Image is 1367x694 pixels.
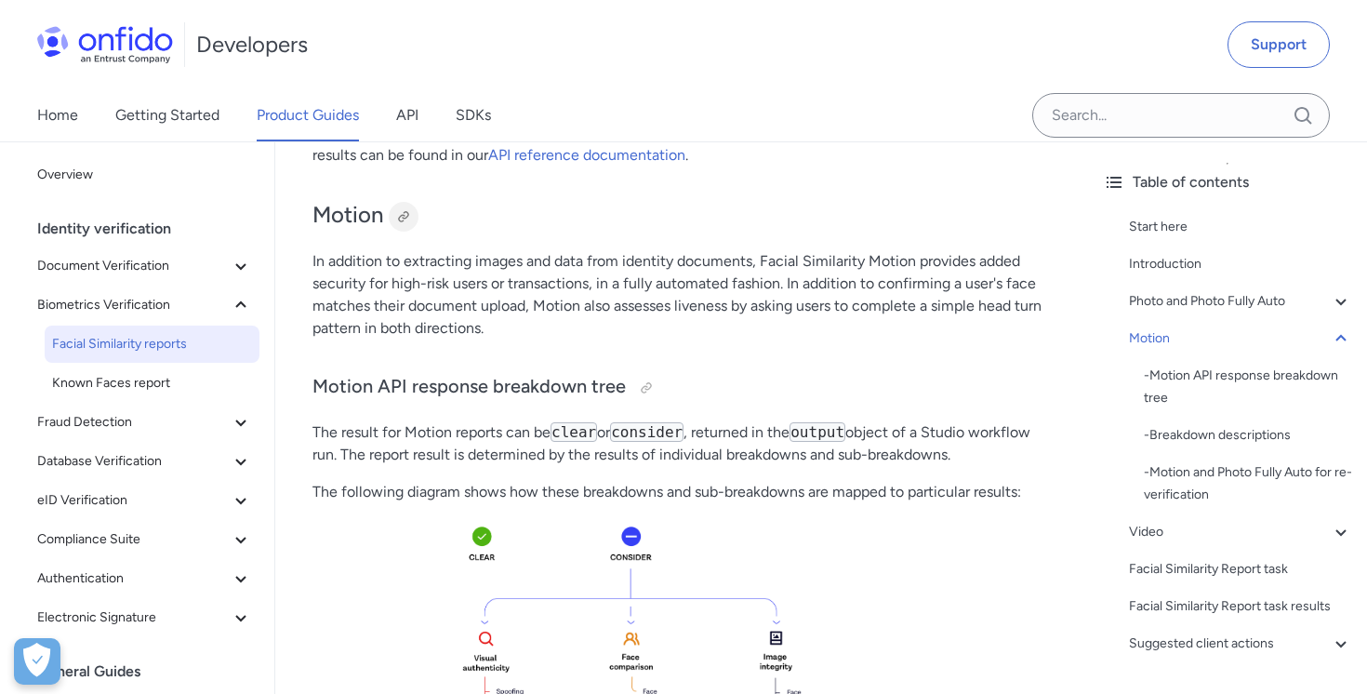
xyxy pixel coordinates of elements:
[312,122,1051,167] p: Complete details regarding the structure of Facial Similarity Photo and Photo Fully Auto reports ...
[37,653,267,690] div: General Guides
[37,411,230,434] span: Fraud Detection
[1144,365,1352,409] div: - Motion API response breakdown tree
[1129,253,1352,275] a: Introduction
[115,89,219,141] a: Getting Started
[14,638,60,685] div: Cookie Preferences
[30,287,259,324] button: Biometrics Verification
[52,372,252,394] span: Known Faces report
[257,89,359,141] a: Product Guides
[1144,365,1352,409] a: -Motion API response breakdown tree
[610,422,683,442] code: consider
[37,210,267,247] div: Identity verification
[37,26,173,63] img: Onfido Logo
[1129,633,1352,655] a: Suggested client actions
[312,481,1051,503] p: The following diagram shows how these breakdowns and sub-breakdowns are mapped to particular resu...
[30,560,259,597] button: Authentication
[37,567,230,590] span: Authentication
[30,247,259,285] button: Document Verification
[1144,461,1352,506] div: - Motion and Photo Fully Auto for re-verification
[37,489,230,512] span: eID Verification
[1144,424,1352,447] div: - Breakdown descriptions
[312,373,1051,403] h3: Motion API response breakdown tree
[30,156,259,194] a: Overview
[1129,327,1352,350] a: Motion
[37,294,230,316] span: Biometrics Verification
[551,422,597,442] code: clear
[456,89,491,141] a: SDKs
[1129,595,1352,618] a: Facial Similarity Report task results
[312,250,1051,340] p: In addition to extracting images and data from identity documents, Facial Similarity Motion provi...
[45,365,259,402] a: Known Faces report
[1144,424,1352,447] a: -Breakdown descriptions
[488,146,685,164] a: API reference documentation
[1103,171,1352,194] div: Table of contents
[1129,521,1352,543] a: Video
[37,607,230,629] span: Electronic Signature
[1144,461,1352,506] a: -Motion and Photo Fully Auto for re-verification
[1129,290,1352,313] a: Photo and Photo Fully Auto
[37,450,230,473] span: Database Verification
[312,421,1051,466] p: The result for Motion reports can be or , returned in the object of a Studio workflow run. The re...
[30,521,259,558] button: Compliance Suite
[52,333,252,355] span: Facial Similarity reports
[1228,21,1330,68] a: Support
[14,638,60,685] button: Open Preferences
[30,599,259,636] button: Electronic Signature
[1129,558,1352,581] a: Facial Similarity Report task
[396,89,418,141] a: API
[196,30,308,60] h1: Developers
[30,482,259,519] button: eID Verification
[37,89,78,141] a: Home
[37,164,252,186] span: Overview
[37,255,230,277] span: Document Verification
[37,528,230,551] span: Compliance Suite
[1129,216,1352,238] a: Start here
[30,404,259,441] button: Fraud Detection
[1032,93,1330,138] input: Onfido search input field
[30,443,259,480] button: Database Verification
[790,422,845,442] code: output
[45,326,259,363] a: Facial Similarity reports
[312,200,1051,232] h2: Motion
